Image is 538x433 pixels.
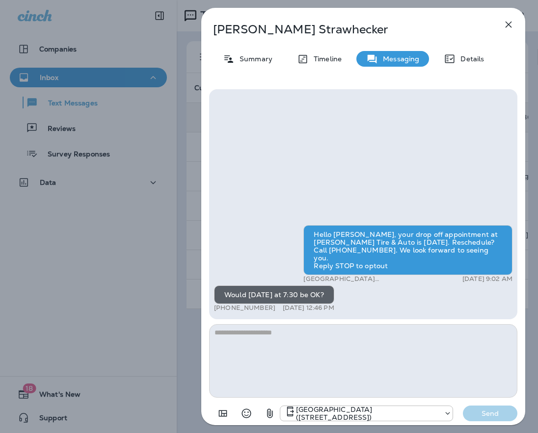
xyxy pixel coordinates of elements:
[214,304,275,312] p: [PHONE_NUMBER]
[296,406,439,421] p: [GEOGRAPHIC_DATA] ([STREET_ADDRESS])
[462,275,512,283] p: [DATE] 9:02 AM
[456,55,484,63] p: Details
[280,406,453,421] div: +1 (402) 496-2450
[214,285,334,304] div: Would [DATE] at 7:30 be OK?
[309,55,342,63] p: Timeline
[235,55,272,63] p: Summary
[213,23,481,36] p: [PERSON_NAME] Strawhecker
[378,55,419,63] p: Messaging
[283,304,334,312] p: [DATE] 12:46 PM
[303,275,429,283] p: [GEOGRAPHIC_DATA] ([STREET_ADDRESS])
[213,404,233,423] button: Add in a premade template
[303,225,512,275] div: Hello [PERSON_NAME], your drop off appointment at [PERSON_NAME] Tire & Auto is [DATE]. Reschedule...
[237,404,256,423] button: Select an emoji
